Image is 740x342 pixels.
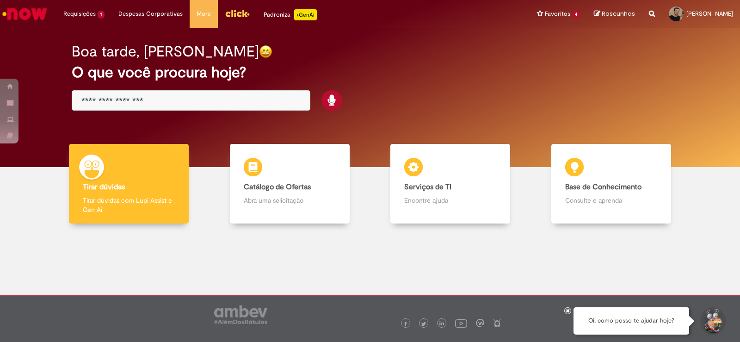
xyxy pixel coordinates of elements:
p: Abra uma solicitação [244,196,336,205]
span: More [197,9,211,19]
span: [PERSON_NAME] [686,10,733,18]
a: Tirar dúvidas Tirar dúvidas com Lupi Assist e Gen Ai [49,144,210,224]
img: ServiceNow [1,5,49,23]
img: logo_footer_linkedin.png [439,321,444,327]
p: Consulte e aprenda [565,196,657,205]
span: Favoritos [545,9,570,19]
b: Tirar dúvidas [83,182,125,192]
button: Iniciar Conversa de Suporte [698,307,726,335]
img: logo_footer_workplace.png [476,319,484,327]
span: 4 [572,11,580,19]
img: click_logo_yellow_360x200.png [225,6,250,20]
a: Base de Conhecimento Consulte e aprenda [531,144,692,224]
a: Serviços de TI Encontre ajuda [370,144,531,224]
b: Base de Conhecimento [565,182,641,192]
span: Rascunhos [602,9,635,18]
a: Catálogo de Ofertas Abra uma solicitação [210,144,370,224]
img: logo_footer_twitter.png [421,322,426,326]
p: Encontre ajuda [404,196,496,205]
b: Serviços de TI [404,182,451,192]
b: Catálogo de Ofertas [244,182,311,192]
a: Rascunhos [594,10,635,19]
p: +GenAi [294,9,317,20]
h2: Boa tarde, [PERSON_NAME] [72,44,259,60]
img: logo_footer_naosei.png [493,319,501,327]
span: Requisições [63,9,96,19]
img: logo_footer_ambev_rotulo_gray.png [214,305,267,324]
div: Oi, como posso te ajudar hoje? [573,307,689,335]
p: Tirar dúvidas com Lupi Assist e Gen Ai [83,196,175,214]
span: 1 [98,11,105,19]
span: Despesas Corporativas [118,9,183,19]
img: logo_footer_youtube.png [455,317,467,329]
div: Padroniza [264,9,317,20]
img: happy-face.png [259,45,272,58]
img: logo_footer_facebook.png [403,322,408,326]
h2: O que você procura hoje? [72,64,668,81]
